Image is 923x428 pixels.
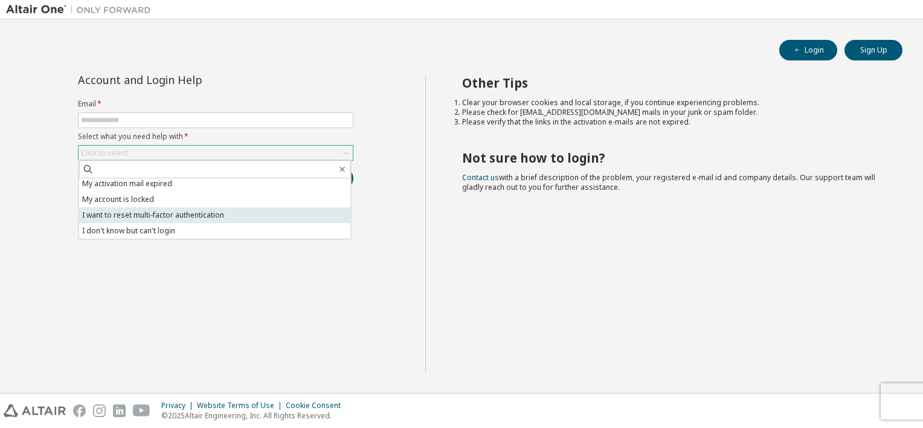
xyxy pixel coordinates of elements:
[4,404,66,417] img: altair_logo.svg
[81,148,128,158] div: Click to select
[462,150,881,166] h2: Not sure how to login?
[78,132,353,141] label: Select what you need help with
[161,410,348,421] p: © 2025 Altair Engineering, Inc. All Rights Reserved.
[844,40,902,60] button: Sign Up
[113,404,126,417] img: linkedin.svg
[78,75,298,85] div: Account and Login Help
[78,99,353,109] label: Email
[462,98,881,108] li: Clear your browser cookies and local storage, if you continue experiencing problems.
[462,117,881,127] li: Please verify that the links in the activation e-mails are not expired.
[161,401,197,410] div: Privacy
[462,172,875,192] span: with a brief description of the problem, your registered e-mail id and company details. Our suppo...
[79,176,351,192] li: My activation mail expired
[133,404,150,417] img: youtube.svg
[197,401,286,410] div: Website Terms of Use
[779,40,837,60] button: Login
[79,146,353,160] div: Click to select
[462,75,881,91] h2: Other Tips
[462,172,499,183] a: Contact us
[73,404,86,417] img: facebook.svg
[462,108,881,117] li: Please check for [EMAIL_ADDRESS][DOMAIN_NAME] mails in your junk or spam folder.
[6,4,157,16] img: Altair One
[93,404,106,417] img: instagram.svg
[286,401,348,410] div: Cookie Consent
